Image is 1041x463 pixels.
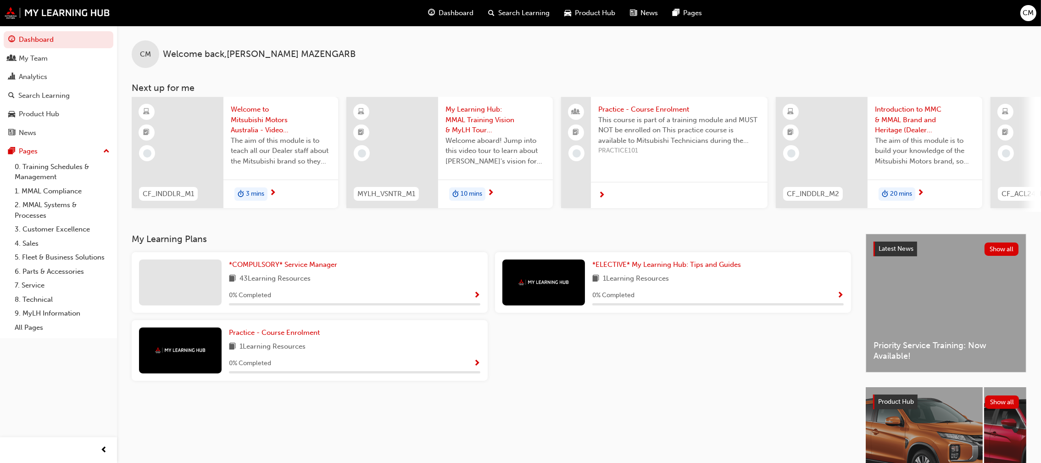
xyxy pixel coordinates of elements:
[229,273,236,285] span: book-icon
[592,273,599,285] span: book-icon
[8,147,15,156] span: pages-icon
[445,104,546,136] span: My Learning Hub: MMAL Training Vision & MyLH Tour (Elective)
[837,290,844,301] button: Show Progress
[231,136,331,167] span: The aim of this module is to teach all our Dealer staff about the Mitsubishi brand so they demons...
[4,68,113,85] a: Analytics
[11,198,113,222] a: 2. MMAL Systems & Processes
[229,328,320,337] span: Practice - Course Enrolment
[641,8,658,18] span: News
[557,4,623,23] a: car-iconProduct Hub
[358,106,365,118] span: learningResourceType_ELEARNING-icon
[684,8,702,18] span: Pages
[573,127,579,139] span: booktick-icon
[776,97,982,208] a: CF_INDDLR_M2Introduction to MMC & MMAL Brand and Heritage (Dealer Induction)The aim of this modul...
[575,8,616,18] span: Product Hub
[117,83,1041,93] h3: Next up for me
[132,97,338,208] a: CF_INDDLR_M1Welcome to Mitsubishi Motors Australia - Video (Dealer Induction)The aim of this modu...
[1002,106,1009,118] span: learningResourceType_ELEARNING-icon
[238,188,244,200] span: duration-icon
[788,106,794,118] span: learningResourceType_ELEARNING-icon
[19,53,48,64] div: My Team
[592,260,741,269] span: *ELECTIVE* My Learning Hub: Tips and Guides
[452,188,459,200] span: duration-icon
[19,146,38,157] div: Pages
[11,160,113,184] a: 0. Training Schedules & Management
[565,7,572,19] span: car-icon
[229,260,337,269] span: *COMPULSORY* Service Manager
[8,92,15,100] span: search-icon
[229,260,341,270] a: *COMPULSORY* Service Manager
[461,189,482,199] span: 10 mins
[8,55,15,63] span: people-icon
[473,292,480,300] span: Show Progress
[875,136,975,167] span: The aim of this module is to build your knowledge of the Mitsubishi Motors brand, so you can demo...
[879,245,913,253] span: Latest News
[985,243,1019,256] button: Show all
[561,97,768,208] a: Practice - Course EnrolmentThis course is part of a training module and MUST NOT be enrolled on T...
[603,273,669,285] span: 1 Learning Resources
[231,104,331,136] span: Welcome to Mitsubishi Motors Australia - Video (Dealer Induction)
[4,106,113,123] a: Product Hub
[4,50,113,67] a: My Team
[487,189,494,198] span: next-icon
[1023,8,1034,18] span: CM
[429,7,435,19] span: guage-icon
[8,129,15,137] span: news-icon
[143,149,151,158] span: learningRecordVerb_NONE-icon
[4,29,113,143] button: DashboardMy TeamAnalyticsSearch LearningProduct HubNews
[573,106,579,118] span: people-icon
[4,143,113,160] button: Pages
[874,242,1019,256] a: Latest NewsShow all
[163,49,356,60] span: Welcome back , [PERSON_NAME] MAZENGARB
[239,273,311,285] span: 43 Learning Resources
[788,127,794,139] span: booktick-icon
[246,189,264,199] span: 3 mins
[1002,149,1010,158] span: learningRecordVerb_NONE-icon
[346,97,553,208] a: MYLH_VSNTR_M1My Learning Hub: MMAL Training Vision & MyLH Tour (Elective)Welcome aboard! Jump int...
[673,7,680,19] span: pages-icon
[8,110,15,119] span: car-icon
[8,73,15,81] span: chart-icon
[445,136,546,167] span: Welcome aboard! Jump into this video tour to learn about [PERSON_NAME]'s vision for your learning...
[837,292,844,300] span: Show Progress
[890,189,912,199] span: 20 mins
[598,192,605,200] span: next-icon
[666,4,710,23] a: pages-iconPages
[144,127,150,139] span: booktick-icon
[1002,127,1009,139] span: booktick-icon
[1020,5,1036,21] button: CM
[866,234,1026,373] a: Latest NewsShow allPriority Service Training: Now Available!
[229,358,271,369] span: 0 % Completed
[229,327,323,338] a: Practice - Course Enrolment
[623,4,666,23] a: news-iconNews
[19,128,36,138] div: News
[11,250,113,265] a: 5. Fleet & Business Solutions
[358,149,366,158] span: learningRecordVerb_NONE-icon
[630,7,637,19] span: news-icon
[489,7,495,19] span: search-icon
[473,360,480,368] span: Show Progress
[229,290,271,301] span: 0 % Completed
[875,104,975,136] span: Introduction to MMC & MMAL Brand and Heritage (Dealer Induction)
[11,265,113,279] a: 6. Parts & Accessories
[878,398,914,406] span: Product Hub
[11,321,113,335] a: All Pages
[874,340,1019,361] span: Priority Service Training: Now Available!
[439,8,474,18] span: Dashboard
[143,189,194,199] span: CF_INDDLR_M1
[19,72,47,82] div: Analytics
[4,31,113,48] a: Dashboard
[787,149,796,158] span: learningRecordVerb_NONE-icon
[358,127,365,139] span: booktick-icon
[421,4,481,23] a: guage-iconDashboard
[573,149,581,158] span: learningRecordVerb_NONE-icon
[269,189,276,198] span: next-icon
[481,4,557,23] a: search-iconSearch Learning
[132,234,851,244] h3: My Learning Plans
[473,290,480,301] button: Show Progress
[101,445,108,456] span: prev-icon
[592,290,635,301] span: 0 % Completed
[598,115,760,146] span: This course is part of a training module and MUST NOT be enrolled on This practice course is avai...
[144,106,150,118] span: learningResourceType_ELEARNING-icon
